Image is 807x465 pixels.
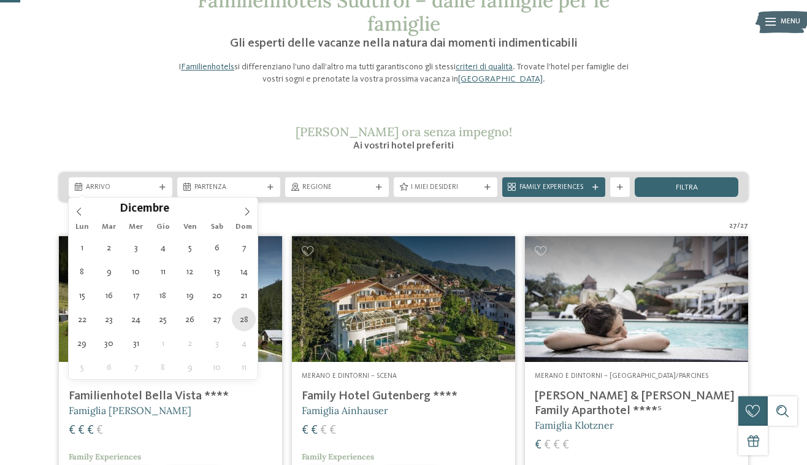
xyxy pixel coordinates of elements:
span: Famiglia Ainhauser [302,404,388,417]
span: Dicembre 27, 2025 [205,307,229,331]
span: Dicembre 2, 2025 [97,236,121,259]
span: Gennaio 8, 2026 [151,355,175,379]
span: Famiglia [PERSON_NAME] [69,404,191,417]
span: Gennaio 4, 2026 [232,331,256,355]
span: Gennaio 2, 2026 [178,331,202,355]
span: Family Experiences [519,183,589,193]
span: € [562,439,569,452]
span: Family Experiences [302,452,374,462]
img: Cercate un hotel per famiglie? Qui troverete solo i migliori! [525,236,748,362]
span: Dicembre 25, 2025 [151,307,175,331]
span: Dicembre 20, 2025 [205,283,229,307]
span: Dicembre 21, 2025 [232,283,256,307]
span: Gennaio 10, 2026 [205,355,229,379]
span: Ven [177,223,204,231]
span: Dicembre 23, 2025 [97,307,121,331]
span: Gennaio 1, 2026 [151,331,175,355]
span: Dicembre 7, 2025 [232,236,256,259]
span: Gio [150,223,177,231]
span: Dicembre 11, 2025 [151,259,175,283]
span: Dicembre 16, 2025 [97,283,121,307]
span: Regione [302,183,372,193]
span: Dicembre 4, 2025 [151,236,175,259]
span: Arrivo [86,183,155,193]
span: Dicembre 30, 2025 [97,331,121,355]
a: [GEOGRAPHIC_DATA] [458,75,543,83]
span: € [329,425,336,437]
span: Ai vostri hotel preferiti [353,141,454,151]
span: € [544,439,551,452]
img: Cercate un hotel per famiglie? Qui troverete solo i migliori! [59,236,282,362]
span: Dicembre 29, 2025 [70,331,94,355]
span: € [78,425,85,437]
span: Dicembre 3, 2025 [124,236,148,259]
span: Merano e dintorni – Scena [302,372,397,380]
span: € [320,425,327,437]
span: Gli esperti delle vacanze nella natura dai momenti indimenticabili [230,37,578,50]
img: Family Hotel Gutenberg **** [292,236,515,362]
span: € [69,425,75,437]
span: Val Venosta – Trafoi [69,372,139,380]
span: Famiglia Klotzner [535,419,614,431]
span: € [535,439,541,452]
span: Dicembre 24, 2025 [124,307,148,331]
span: Dicembre 22, 2025 [70,307,94,331]
span: Dicembre 19, 2025 [178,283,202,307]
span: Dicembre 9, 2025 [97,259,121,283]
span: filtra [676,184,698,192]
span: / [737,221,740,231]
span: € [553,439,560,452]
span: Gennaio 5, 2026 [70,355,94,379]
span: Sab [204,223,231,231]
span: € [87,425,94,437]
span: Partenza [194,183,264,193]
span: Mer [123,223,150,231]
span: Gennaio 3, 2026 [205,331,229,355]
span: Dicembre 31, 2025 [124,331,148,355]
h4: [PERSON_NAME] & [PERSON_NAME] Family Aparthotel ****ˢ [535,389,738,418]
span: [PERSON_NAME] ora senza impegno! [296,124,512,139]
span: Gennaio 9, 2026 [178,355,202,379]
a: criteri di qualità [456,63,513,71]
span: Gennaio 7, 2026 [124,355,148,379]
span: € [311,425,318,437]
span: Dicembre 6, 2025 [205,236,229,259]
a: Familienhotels [181,63,234,71]
span: Dicembre 13, 2025 [205,259,229,283]
span: Merano e dintorni – [GEOGRAPHIC_DATA]/Parcines [535,372,708,380]
span: I miei desideri [411,183,480,193]
span: Dicembre 5, 2025 [178,236,202,259]
span: Family Experiences [69,452,141,462]
span: € [302,425,308,437]
span: Dicembre 26, 2025 [178,307,202,331]
span: Gennaio 11, 2026 [232,355,256,379]
span: Dicembre 12, 2025 [178,259,202,283]
span: Dicembre 28, 2025 [232,307,256,331]
span: € [96,425,103,437]
span: Dicembre 1, 2025 [70,236,94,259]
input: Year [169,202,210,215]
span: Mar [96,223,123,231]
span: Dicembre [120,204,169,215]
span: Dicembre 17, 2025 [124,283,148,307]
span: 27 [740,221,748,231]
span: Dicembre 18, 2025 [151,283,175,307]
span: Dicembre 15, 2025 [70,283,94,307]
span: Dicembre 10, 2025 [124,259,148,283]
span: 27 [729,221,737,231]
span: Dicembre 8, 2025 [70,259,94,283]
span: Lun [69,223,96,231]
span: Gennaio 6, 2026 [97,355,121,379]
span: Dicembre 14, 2025 [232,259,256,283]
h4: Familienhotel Bella Vista **** [69,389,272,404]
span: Dom [231,223,258,231]
p: I si differenziano l’uno dall’altro ma tutti garantiscono gli stessi . Trovate l’hotel per famigl... [170,61,637,85]
h4: Family Hotel Gutenberg **** [302,389,505,404]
